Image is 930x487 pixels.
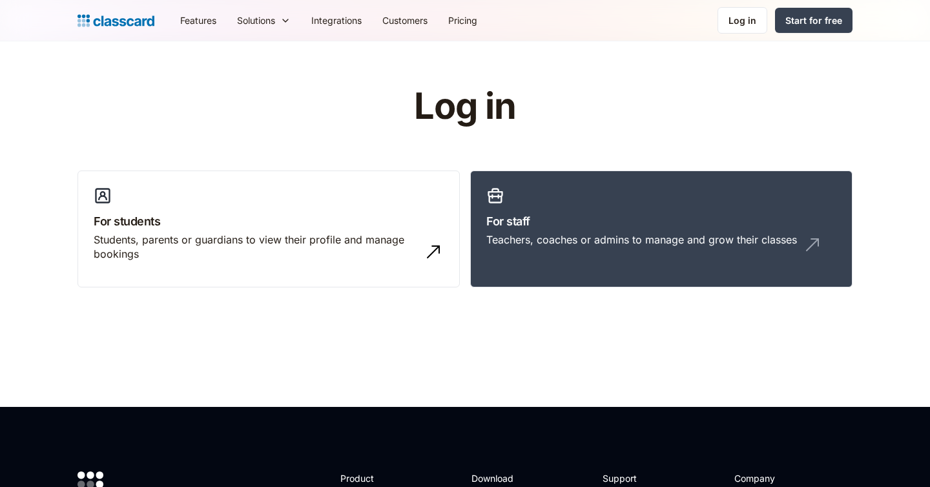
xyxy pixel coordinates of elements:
[227,6,301,35] div: Solutions
[170,6,227,35] a: Features
[301,6,372,35] a: Integrations
[237,14,275,27] div: Solutions
[340,471,409,485] h2: Product
[260,87,670,127] h1: Log in
[718,7,767,34] a: Log in
[471,471,524,485] h2: Download
[94,233,418,262] div: Students, parents or guardians to view their profile and manage bookings
[77,171,460,288] a: For studentsStudents, parents or guardians to view their profile and manage bookings
[94,212,444,230] h3: For students
[438,6,488,35] a: Pricing
[728,14,756,27] div: Log in
[470,171,852,288] a: For staffTeachers, coaches or admins to manage and grow their classes
[372,6,438,35] a: Customers
[785,14,842,27] div: Start for free
[775,8,852,33] a: Start for free
[77,12,154,30] a: home
[486,212,836,230] h3: For staff
[734,471,820,485] h2: Company
[603,471,655,485] h2: Support
[486,233,797,247] div: Teachers, coaches or admins to manage and grow their classes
